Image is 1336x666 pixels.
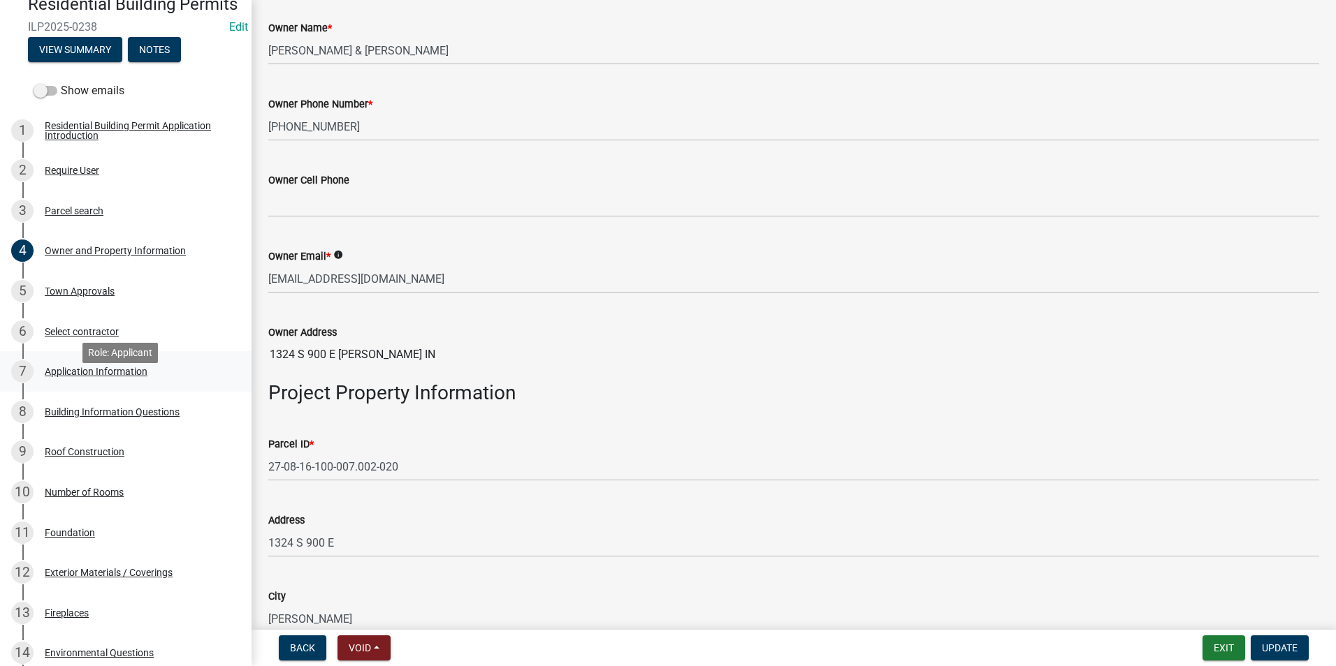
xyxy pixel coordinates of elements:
div: Town Approvals [45,286,115,296]
div: Building Information Questions [45,407,180,417]
label: Show emails [34,82,124,99]
span: Back [290,642,315,653]
div: 7 [11,360,34,383]
div: Require User [45,165,99,175]
div: Environmental Questions [45,648,154,658]
div: 12 [11,561,34,584]
div: Role: Applicant [82,343,158,363]
a: Edit [229,20,248,34]
div: 14 [11,642,34,664]
i: info [333,250,343,260]
div: Fireplaces [45,608,89,618]
span: Void [349,642,371,653]
div: 2 [11,159,34,182]
label: Owner Address [268,328,337,338]
label: Owner Name [268,24,332,34]
label: Owner Cell Phone [268,176,349,186]
button: Void [337,635,391,660]
label: City [268,592,286,602]
div: 3 [11,200,34,222]
div: Number of Rooms [45,487,124,497]
button: Update [1251,635,1309,660]
div: Select contractor [45,327,119,336]
h3: Project Property Information [268,381,1319,405]
div: 11 [11,521,34,544]
div: 1 [11,119,34,142]
div: 4 [11,239,34,262]
div: Residential Building Permit Application Introduction [45,121,229,140]
div: Foundation [45,528,95,538]
label: Parcel ID [268,440,314,450]
div: Application Information [45,367,147,376]
div: Parcel search [45,206,103,216]
wm-modal-confirm: Summary [28,45,122,56]
div: 6 [11,320,34,343]
button: View Summary [28,37,122,62]
div: Owner and Property Information [45,246,186,256]
div: 9 [11,441,34,463]
wm-modal-confirm: Edit Application Number [229,20,248,34]
label: Owner Email [268,252,331,262]
div: Exterior Materials / Coverings [45,568,173,577]
label: Owner Phone Number [268,100,372,110]
button: Exit [1203,635,1245,660]
span: Update [1262,642,1298,653]
div: 8 [11,401,34,423]
div: 13 [11,602,34,624]
button: Back [279,635,326,660]
button: Notes [128,37,181,62]
div: 5 [11,280,34,302]
div: Roof Construction [45,447,124,457]
wm-modal-confirm: Notes [128,45,181,56]
span: ILP2025-0238 [28,20,224,34]
div: 10 [11,481,34,503]
label: Address [268,516,305,526]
